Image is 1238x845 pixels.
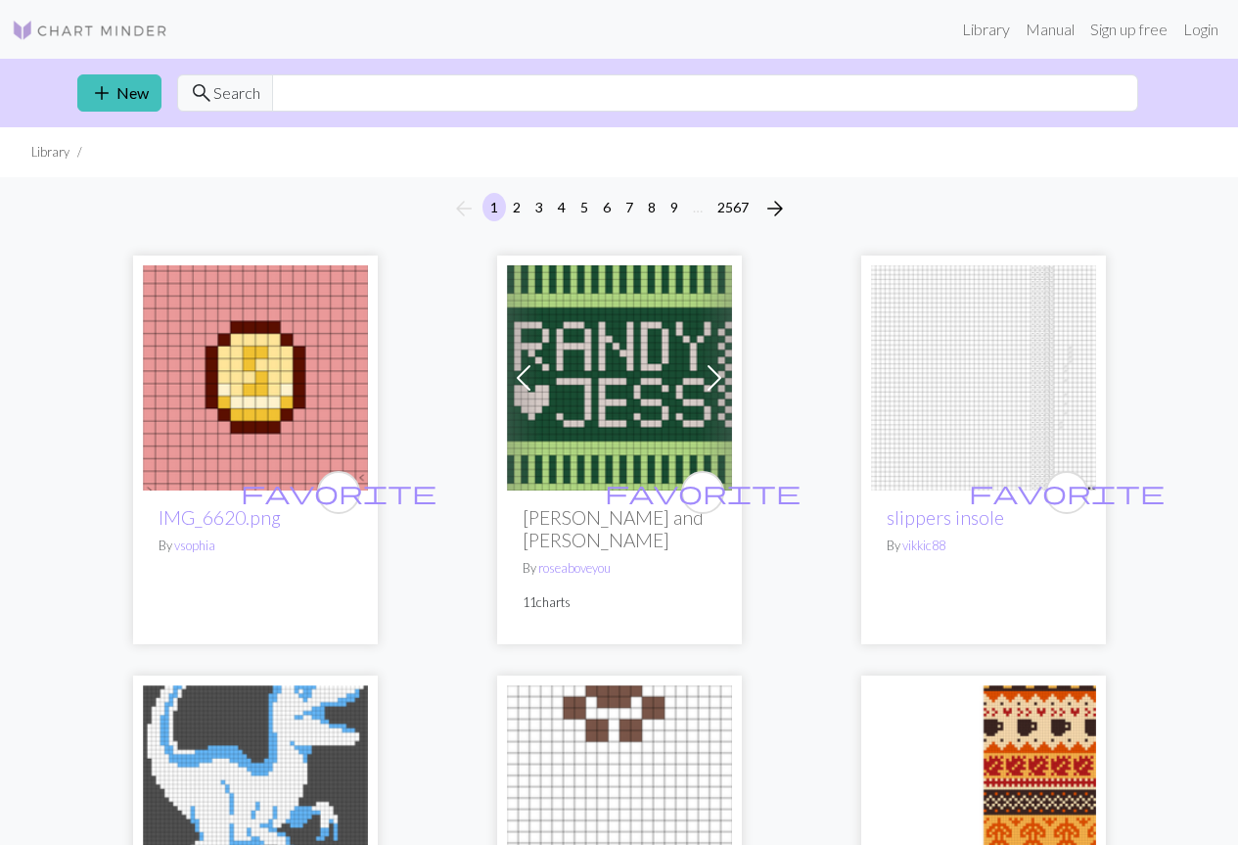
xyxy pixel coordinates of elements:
button: 3 [527,193,551,221]
span: favorite [969,477,1165,507]
span: add [90,79,114,107]
span: arrow_forward [763,195,787,222]
span: favorite [605,477,801,507]
a: vsophia [174,538,215,553]
button: 6 [595,193,619,221]
span: favorite [241,477,436,507]
button: 1 [482,193,506,221]
img: (Completed, locked) R - Chart A (Front Cuff) [507,265,732,491]
span: Search [213,81,260,105]
a: 929FCFEC-36CA-49D4-8310-75C1D120C3FB.PNG [143,786,368,805]
a: IMG_6620.png [159,506,281,529]
button: 7 [618,193,641,221]
img: Logo [12,19,168,42]
p: By [523,559,716,578]
a: Login [1175,10,1226,49]
button: Next [756,193,795,224]
i: favourite [969,473,1165,512]
p: 11 charts [523,593,716,612]
a: New [77,74,161,112]
nav: Page navigation [444,193,795,224]
button: favourite [1045,471,1088,514]
i: Next [763,197,787,220]
a: vikkic88 [902,538,945,553]
li: Library [31,143,69,162]
a: roseaboveyou [538,560,611,576]
a: ffff [507,786,732,805]
button: 5 [573,193,596,221]
a: Cozy Autumn [871,786,1096,805]
a: Library [954,10,1018,49]
button: 9 [663,193,686,221]
a: slippers insole [871,366,1096,385]
a: IMG_6620.png [143,366,368,385]
button: 4 [550,193,573,221]
img: IMG_6620.png [143,265,368,491]
a: slippers insole [887,506,1004,529]
button: 8 [640,193,664,221]
img: slippers insole [871,265,1096,491]
button: 2567 [710,193,757,221]
span: search [190,79,213,107]
button: 2 [505,193,528,221]
i: favourite [605,473,801,512]
h2: [PERSON_NAME] and [PERSON_NAME] [523,506,716,551]
a: Sign up free [1082,10,1175,49]
button: favourite [317,471,360,514]
i: favourite [241,473,436,512]
button: favourite [681,471,724,514]
p: By [887,537,1080,555]
p: By [159,537,352,555]
a: (Completed, locked) R - Chart A (Front Cuff) [507,366,732,385]
a: Manual [1018,10,1082,49]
